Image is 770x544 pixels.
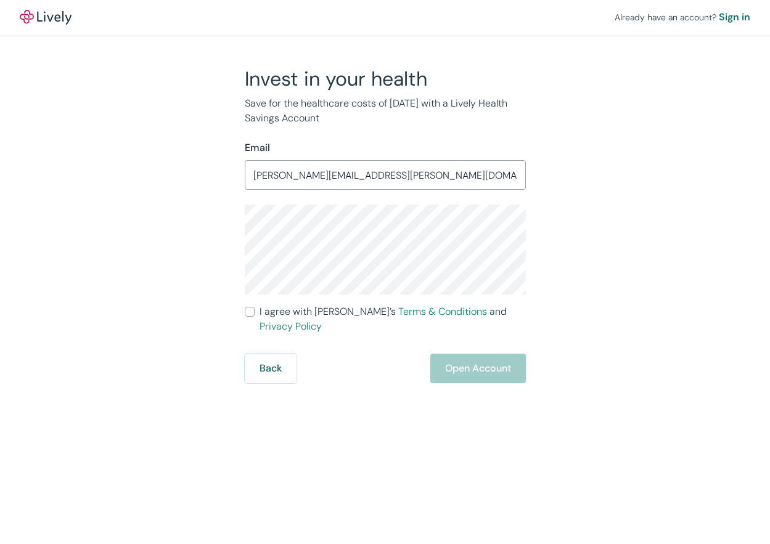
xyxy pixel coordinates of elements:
span: I agree with [PERSON_NAME]’s and [260,304,526,334]
p: Save for the healthcare costs of [DATE] with a Lively Health Savings Account [245,96,526,126]
img: Lively [20,10,72,25]
a: Privacy Policy [260,320,322,333]
button: Back [245,354,297,383]
a: Sign in [719,10,750,25]
div: Already have an account? [615,10,750,25]
a: LivelyLively [20,10,72,25]
h2: Invest in your health [245,67,526,91]
a: Terms & Conditions [398,305,487,318]
label: Email [245,140,270,155]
